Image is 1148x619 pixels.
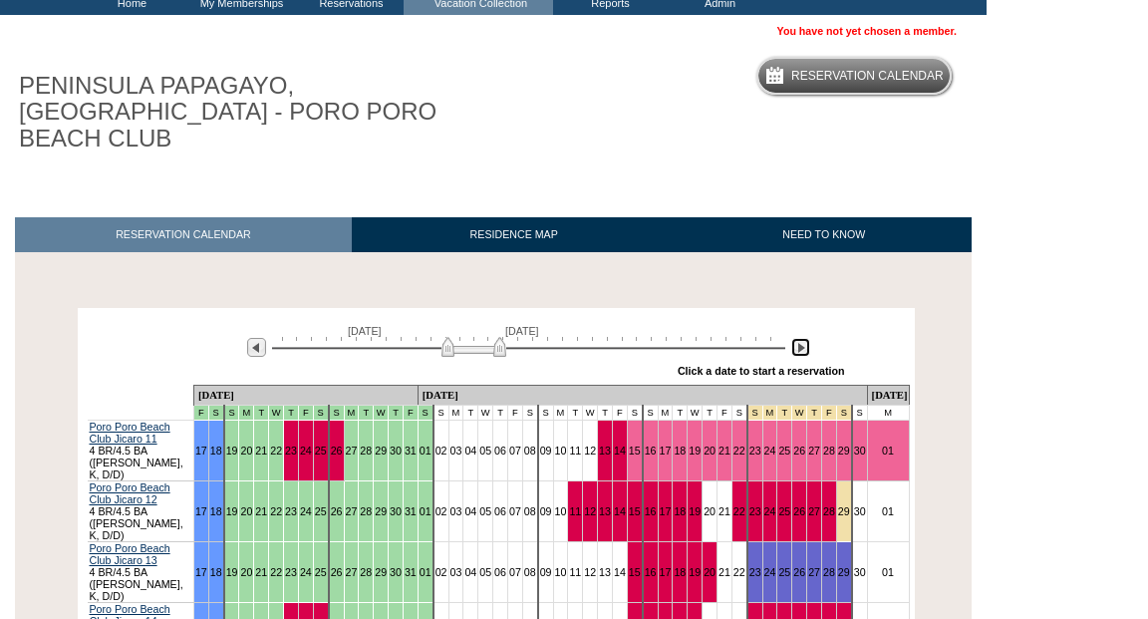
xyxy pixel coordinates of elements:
[764,505,776,517] a: 24
[689,566,701,578] a: 19
[255,445,267,457] a: 21
[285,505,297,517] a: 23
[583,406,598,421] td: W
[450,566,462,578] a: 03
[331,566,343,578] a: 26
[420,445,431,457] a: 01
[540,566,552,578] a: 09
[614,566,626,578] a: 14
[777,25,957,37] span: You have not yet chosen a member.
[678,365,845,377] div: Click a date to start a reservation
[315,445,327,457] a: 25
[90,481,170,505] a: Poro Poro Beach Club Jicaro 12
[629,566,641,578] a: 15
[764,566,776,578] a: 24
[645,566,657,578] a: 16
[210,566,222,578] a: 18
[88,542,194,603] td: 4 BR/4.5 BA ([PERSON_NAME], K, D/D)
[836,406,851,421] td: Thanksgiving
[346,445,358,457] a: 27
[867,386,909,406] td: [DATE]
[838,566,850,578] a: 29
[270,505,282,517] a: 22
[658,406,673,421] td: M
[464,566,476,578] a: 04
[555,505,567,517] a: 10
[464,445,476,457] a: 04
[15,69,461,155] h1: PENINSULA PAPAGAYO, [GEOGRAPHIC_DATA] - PORO PORO BEACH CLUB
[822,406,837,421] td: Thanksgiving
[627,406,642,421] td: S
[524,566,536,578] a: 08
[731,406,746,421] td: S
[555,566,567,578] a: 10
[807,406,822,421] td: Thanksgiving
[420,505,431,517] a: 01
[331,445,343,457] a: 26
[450,445,462,457] a: 03
[747,406,762,421] td: Thanksgiving
[540,445,552,457] a: 09
[313,406,328,421] td: CR Off Season 2025
[791,338,810,357] img: Next
[300,566,312,578] a: 24
[645,505,657,517] a: 16
[375,566,387,578] a: 29
[360,566,372,578] a: 28
[538,406,553,421] td: S
[463,406,478,421] td: T
[247,338,266,357] img: Previous
[346,566,358,578] a: 27
[524,505,536,517] a: 08
[524,445,536,457] a: 08
[660,566,672,578] a: 17
[210,445,222,457] a: 18
[420,566,431,578] a: 01
[854,566,866,578] a: 30
[300,505,312,517] a: 24
[882,566,894,578] a: 01
[240,445,252,457] a: 20
[553,406,568,421] td: M
[346,505,358,517] a: 27
[882,505,894,517] a: 01
[629,505,641,517] a: 15
[584,445,596,457] a: 12
[240,566,252,578] a: 20
[195,505,207,517] a: 17
[193,386,418,406] td: [DATE]
[435,445,447,457] a: 02
[224,406,239,421] td: CR Off Season 2025
[823,505,835,517] a: 28
[660,445,672,457] a: 17
[599,566,611,578] a: 13
[778,445,790,457] a: 25
[793,445,805,457] a: 26
[584,505,596,517] a: 12
[568,406,583,421] td: T
[375,445,387,457] a: 29
[793,505,805,517] a: 26
[660,505,672,517] a: 17
[569,445,581,457] a: 11
[360,505,372,517] a: 28
[348,325,382,337] span: [DATE]
[352,217,677,252] a: RESIDENCE MAP
[569,505,581,517] a: 11
[718,505,730,517] a: 21
[359,406,374,421] td: CR Off Season 2025
[555,445,567,457] a: 10
[704,505,716,517] a: 20
[823,566,835,578] a: 28
[285,566,297,578] a: 23
[300,445,312,457] a: 24
[88,481,194,542] td: 4 BR/4.5 BA ([PERSON_NAME], K, D/D)
[718,566,730,578] a: 21
[629,445,641,457] a: 15
[450,505,462,517] a: 03
[208,406,223,421] td: CR Off Season 2025
[478,406,493,421] td: W
[375,505,387,517] a: 29
[733,566,745,578] a: 22
[405,566,417,578] a: 31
